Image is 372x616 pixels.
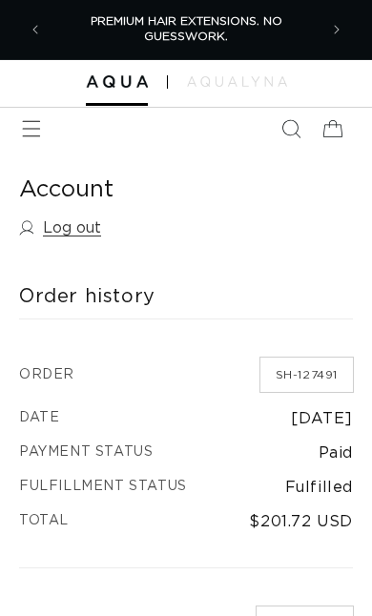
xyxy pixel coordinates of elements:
[19,504,353,567] td: $201.72 USD
[291,411,353,426] time: [DATE]
[86,75,148,88] img: Aqua Hair Extensions
[316,9,358,51] button: Next announcement
[187,76,287,86] img: aqualyna.com
[270,108,312,150] summary: Search
[19,215,101,242] a: Log out
[10,108,52,150] summary: Menu
[260,358,353,392] a: Order number SH-127491
[91,15,282,42] span: PREMIUM HAIR EXTENSIONS. NO GUESSWORK.
[19,470,353,504] td: Fulfilled
[19,175,353,205] h1: Account
[14,9,56,51] button: Previous announcement
[19,436,353,470] td: Paid
[19,284,353,309] h2: Order history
